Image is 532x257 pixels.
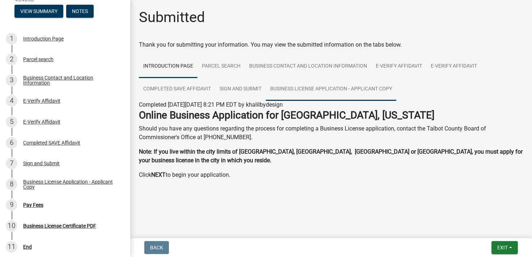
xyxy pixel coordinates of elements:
[497,245,508,250] span: Exit
[23,223,96,228] div: Business License Certificate PDF
[6,220,17,232] div: 10
[23,75,119,85] div: Business Contact and Location Information
[426,55,481,78] a: E-Verify Affidavit
[6,33,17,44] div: 1
[151,171,166,178] strong: NEXT
[6,241,17,253] div: 11
[23,244,32,249] div: End
[139,78,215,101] a: Completed SAVE Affidavit
[23,119,60,124] div: E-Verify Affidavit
[23,202,43,207] div: Pay Fees
[139,124,523,142] p: Should you have any questions regarding the process for completing a Business License application...
[6,53,17,65] div: 2
[144,241,169,254] button: Back
[6,199,17,211] div: 9
[6,74,17,86] div: 3
[66,9,94,14] wm-modal-confirm: Notes
[371,55,426,78] a: E-Verify Affidavit
[23,179,119,189] div: Business License Application - Applicant Copy
[139,171,523,179] p: Click to begin your application.
[139,101,283,108] span: Completed [DATE][DATE] 8:21 PM EDT by khalilbydesign
[23,57,54,62] div: Parcel search
[139,148,523,164] strong: Note: If you live within the city limits of [GEOGRAPHIC_DATA], [GEOGRAPHIC_DATA], [GEOGRAPHIC_DAT...
[14,5,63,18] button: View Summary
[266,78,396,101] a: Business License Application - Applicant Copy
[14,9,63,14] wm-modal-confirm: Summary
[139,40,523,49] div: Thank you for submitting your information. You may view the submitted information on the tabs below.
[245,55,371,78] a: Business Contact and Location Information
[6,137,17,149] div: 6
[23,161,60,166] div: Sign and Submit
[23,36,64,41] div: Introduction Page
[491,241,518,254] button: Exit
[197,55,245,78] a: Parcel search
[150,245,163,250] span: Back
[66,5,94,18] button: Notes
[6,116,17,128] div: 5
[23,98,60,103] div: E-Verify Affidavit
[215,78,266,101] a: Sign and Submit
[6,158,17,169] div: 7
[6,95,17,107] div: 4
[139,9,205,26] h1: Submitted
[6,179,17,190] div: 8
[139,55,197,78] a: Introduction Page
[23,140,80,145] div: Completed SAVE Affidavit
[139,109,434,121] strong: Online Business Application for [GEOGRAPHIC_DATA], [US_STATE]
